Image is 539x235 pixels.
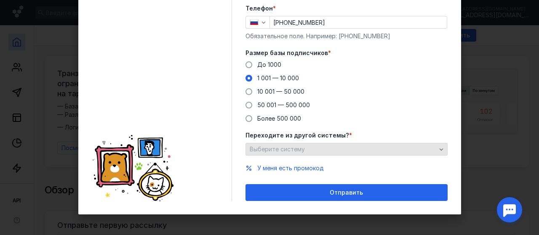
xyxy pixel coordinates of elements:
[245,32,448,40] div: Обязательное поле. Например: [PHONE_NUMBER]
[250,145,305,153] span: Выберите систему
[257,74,299,82] span: 1 001 — 10 000
[257,164,324,172] button: У меня есть промокод
[257,61,281,68] span: До 1000
[245,49,328,57] span: Размер базы подписчиков
[257,164,324,172] span: У меня есть промокод
[257,101,310,108] span: 50 001 — 500 000
[245,131,349,140] span: Переходите из другой системы?
[257,88,304,95] span: 10 001 — 50 000
[245,4,273,13] span: Телефон
[245,143,448,156] button: Выберите систему
[257,115,301,122] span: Более 500 000
[245,184,448,201] button: Отправить
[330,189,363,196] span: Отправить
